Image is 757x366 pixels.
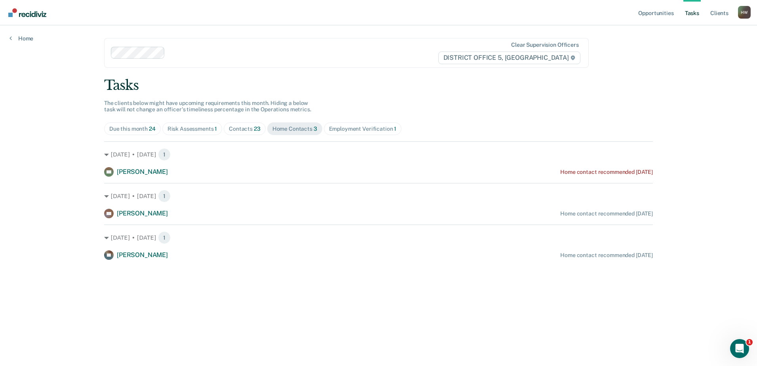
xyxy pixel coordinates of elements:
span: 1 [158,190,171,202]
div: [DATE] • [DATE] 1 [104,148,653,161]
span: 1 [746,339,753,345]
span: 3 [314,126,317,132]
a: Home [10,35,33,42]
span: 1 [158,148,171,161]
span: [PERSON_NAME] [117,251,168,259]
div: Home contact recommended [DATE] [560,252,653,259]
div: Home contact recommended [DATE] [560,210,653,217]
div: Employment Verification [329,126,397,132]
div: Due this month [109,126,156,132]
div: Tasks [104,77,653,93]
div: [DATE] • [DATE] 1 [104,231,653,244]
span: 1 [215,126,217,132]
span: 24 [149,126,156,132]
span: [PERSON_NAME] [117,210,168,217]
div: H W [738,6,751,19]
span: 1 [158,231,171,244]
span: 1 [394,126,396,132]
button: Profile dropdown button [738,6,751,19]
span: DISTRICT OFFICE 5, [GEOGRAPHIC_DATA] [438,51,580,64]
div: Home contact recommended [DATE] [560,169,653,175]
div: Risk Assessments [167,126,217,132]
iframe: Intercom live chat [730,339,749,358]
span: 23 [254,126,261,132]
img: Recidiviz [8,8,46,17]
div: Clear supervision officers [511,42,578,48]
div: [DATE] • [DATE] 1 [104,190,653,202]
div: Contacts [229,126,261,132]
span: The clients below might have upcoming requirements this month. Hiding a below task will not chang... [104,100,311,113]
span: [PERSON_NAME] [117,168,168,175]
div: Home Contacts [272,126,317,132]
